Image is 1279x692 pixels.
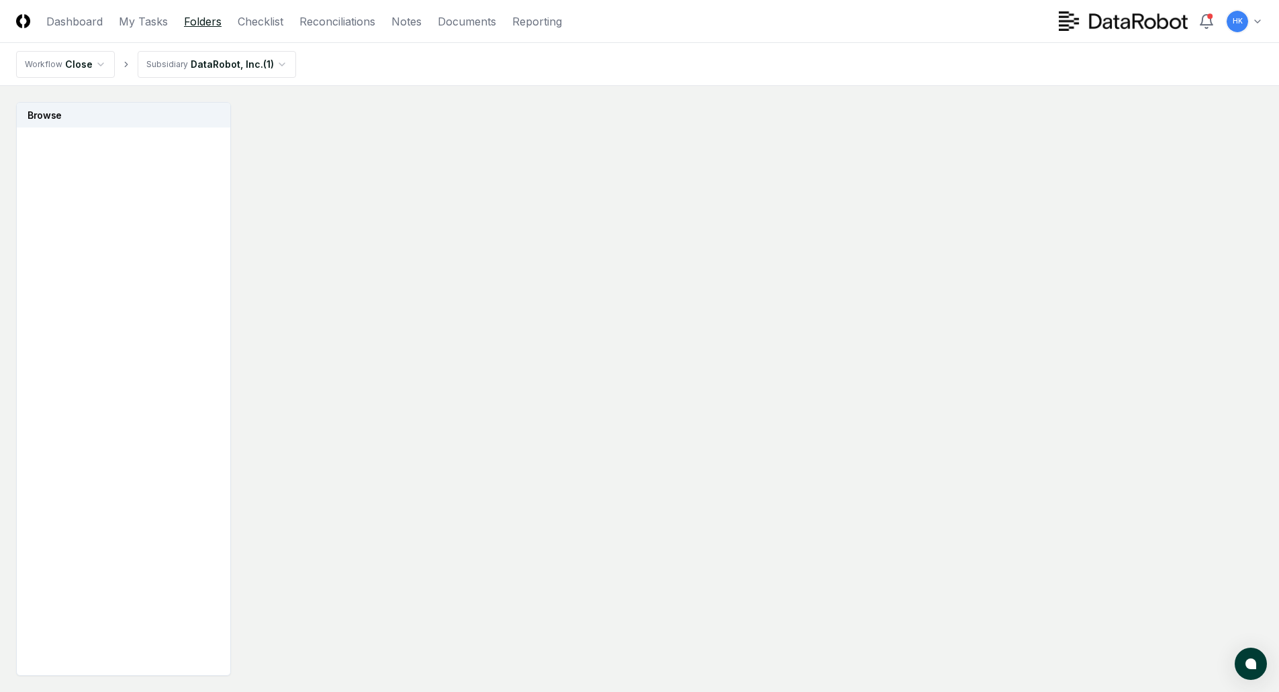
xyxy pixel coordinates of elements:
a: Folders [184,13,222,30]
a: Checklist [238,13,283,30]
span: HK [1233,16,1243,26]
img: Logo [16,14,30,28]
a: Dashboard [46,13,103,30]
a: Documents [438,13,496,30]
a: Notes [391,13,422,30]
a: Reconciliations [299,13,375,30]
div: Workflow [25,58,62,70]
nav: breadcrumb [16,51,296,78]
a: Reporting [512,13,562,30]
h3: Browse [17,103,230,128]
button: HK [1225,9,1249,34]
button: atlas-launcher [1235,648,1267,680]
a: My Tasks [119,13,168,30]
img: DataRobot logo [1059,11,1188,31]
div: Subsidiary [146,58,188,70]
